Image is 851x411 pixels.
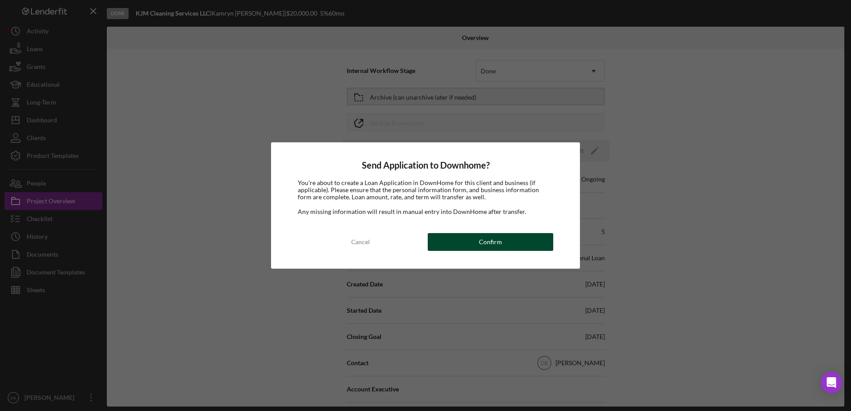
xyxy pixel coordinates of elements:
div: Confirm [479,233,502,251]
span: Any missing information will result in manual entry into DownHome after transfer. [298,208,526,215]
button: Cancel [298,233,423,251]
h4: Send Application to Downhome? [298,160,553,170]
div: Cancel [351,233,370,251]
button: Confirm [428,233,553,251]
span: You're about to create a Loan Application in DownHome for this client and business (if applicable... [298,179,539,201]
div: Open Intercom Messenger [821,372,842,393]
